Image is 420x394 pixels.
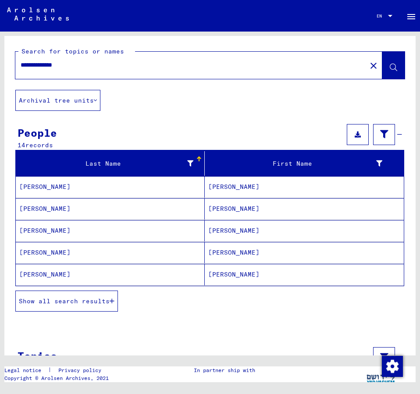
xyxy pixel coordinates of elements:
[406,11,416,22] mat-icon: Side nav toggle icon
[16,220,205,241] mat-cell: [PERSON_NAME]
[18,141,25,149] span: 14
[18,125,57,141] div: People
[19,159,193,168] div: Last Name
[205,151,404,176] mat-header-cell: First Name
[19,156,204,170] div: Last Name
[365,366,398,388] img: yv_logo.png
[377,14,386,18] span: EN
[25,141,53,149] span: records
[16,198,205,220] mat-cell: [PERSON_NAME]
[16,176,205,198] mat-cell: [PERSON_NAME]
[205,242,404,263] mat-cell: [PERSON_NAME]
[4,366,48,374] a: Legal notice
[19,297,110,305] span: Show all search results
[208,156,393,170] div: First Name
[7,7,69,21] img: Arolsen_neg.svg
[205,176,404,198] mat-cell: [PERSON_NAME]
[16,151,205,176] mat-header-cell: Last Name
[368,60,379,71] mat-icon: close
[208,159,382,168] div: First Name
[4,366,112,374] div: |
[18,348,57,364] div: Topics
[205,198,404,220] mat-cell: [PERSON_NAME]
[16,242,205,263] mat-cell: [PERSON_NAME]
[51,366,112,374] a: Privacy policy
[205,264,404,285] mat-cell: [PERSON_NAME]
[21,47,124,55] mat-label: Search for topics or names
[402,7,420,25] button: Toggle sidenav
[16,264,205,285] mat-cell: [PERSON_NAME]
[15,291,118,312] button: Show all search results
[4,374,112,382] p: Copyright © Arolsen Archives, 2021
[382,356,403,377] img: Change consent
[365,57,382,74] button: Clear
[15,90,100,111] button: Archival tree units
[205,220,404,241] mat-cell: [PERSON_NAME]
[194,366,255,374] p: In partner ship with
